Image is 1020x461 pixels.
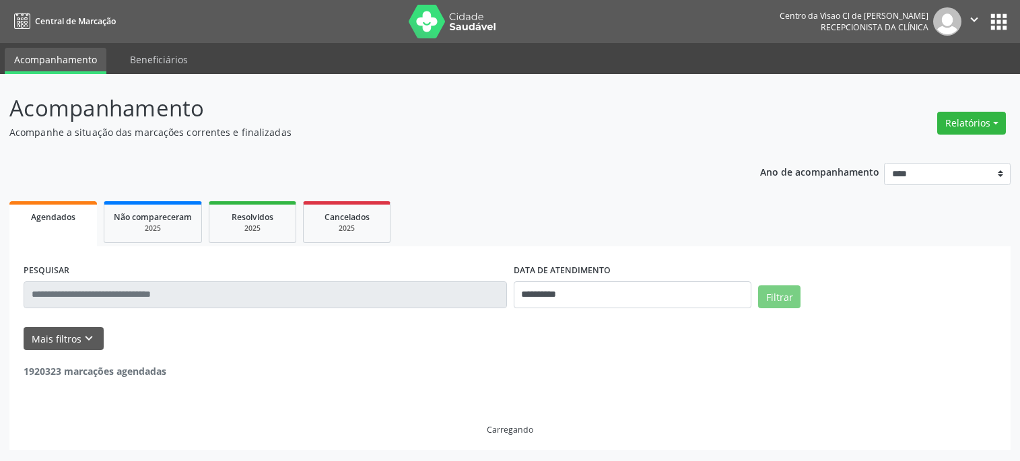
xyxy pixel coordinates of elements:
[5,48,106,74] a: Acompanhamento
[313,223,380,234] div: 2025
[961,7,987,36] button: 
[219,223,286,234] div: 2025
[821,22,928,33] span: Recepcionista da clínica
[933,7,961,36] img: img
[24,327,104,351] button: Mais filtroskeyboard_arrow_down
[780,10,928,22] div: Centro da Visao Cl de [PERSON_NAME]
[35,15,116,27] span: Central de Marcação
[114,223,192,234] div: 2025
[987,10,1011,34] button: apps
[9,92,710,125] p: Acompanhamento
[760,163,879,180] p: Ano de acompanhamento
[81,331,96,346] i: keyboard_arrow_down
[24,260,69,281] label: PESQUISAR
[9,10,116,32] a: Central de Marcação
[487,424,533,435] div: Carregando
[758,285,801,308] button: Filtrar
[9,125,710,139] p: Acompanhe a situação das marcações correntes e finalizadas
[31,211,75,223] span: Agendados
[24,365,166,378] strong: 1920323 marcações agendadas
[325,211,370,223] span: Cancelados
[967,12,982,27] i: 
[232,211,273,223] span: Resolvidos
[121,48,197,71] a: Beneficiários
[937,112,1006,135] button: Relatórios
[514,260,611,281] label: DATA DE ATENDIMENTO
[114,211,192,223] span: Não compareceram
